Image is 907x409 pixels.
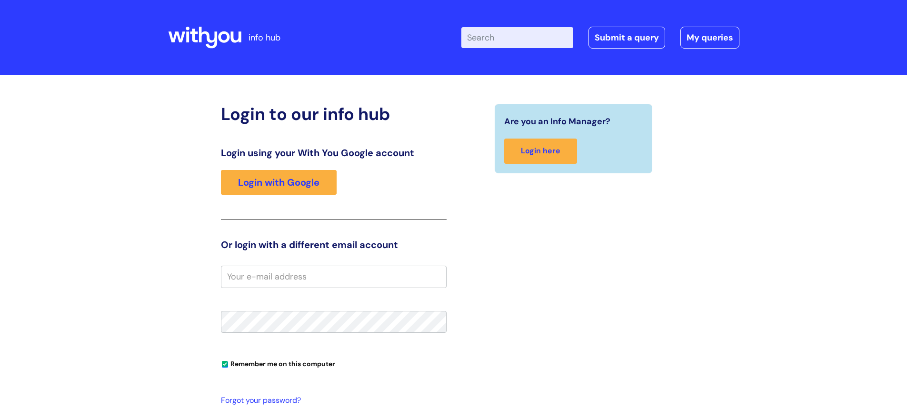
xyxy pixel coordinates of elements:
[588,27,665,49] a: Submit a query
[221,266,447,288] input: Your e-mail address
[221,170,337,195] a: Login with Google
[221,147,447,159] h3: Login using your With You Google account
[680,27,739,49] a: My queries
[249,30,280,45] p: info hub
[221,239,447,250] h3: Or login with a different email account
[221,356,447,371] div: You can uncheck this option if you're logging in from a shared device
[221,358,335,368] label: Remember me on this computer
[504,114,610,129] span: Are you an Info Manager?
[461,27,573,48] input: Search
[221,394,442,408] a: Forgot your password?
[222,361,228,368] input: Remember me on this computer
[504,139,577,164] a: Login here
[221,104,447,124] h2: Login to our info hub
